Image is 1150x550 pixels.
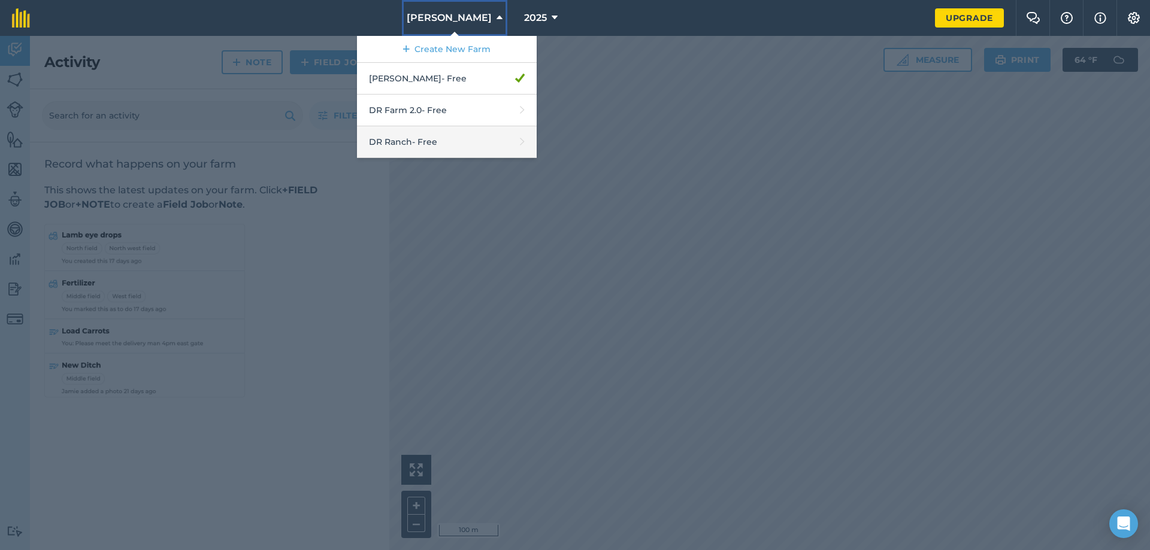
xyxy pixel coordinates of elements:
[1109,509,1138,538] div: Open Intercom Messenger
[1060,12,1074,24] img: A question mark icon
[407,11,492,25] span: [PERSON_NAME]
[1127,12,1141,24] img: A cog icon
[1094,11,1106,25] img: svg+xml;base64,PHN2ZyB4bWxucz0iaHR0cDovL3d3dy53My5vcmcvMjAwMC9zdmciIHdpZHRoPSIxNyIgaGVpZ2h0PSIxNy...
[357,63,537,95] a: [PERSON_NAME]- Free
[12,8,30,28] img: fieldmargin Logo
[524,11,547,25] span: 2025
[357,36,537,63] a: Create New Farm
[357,95,537,126] a: DR Farm 2.0- Free
[1026,12,1040,24] img: Two speech bubbles overlapping with the left bubble in the forefront
[357,126,537,158] a: DR Ranch- Free
[935,8,1004,28] a: Upgrade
